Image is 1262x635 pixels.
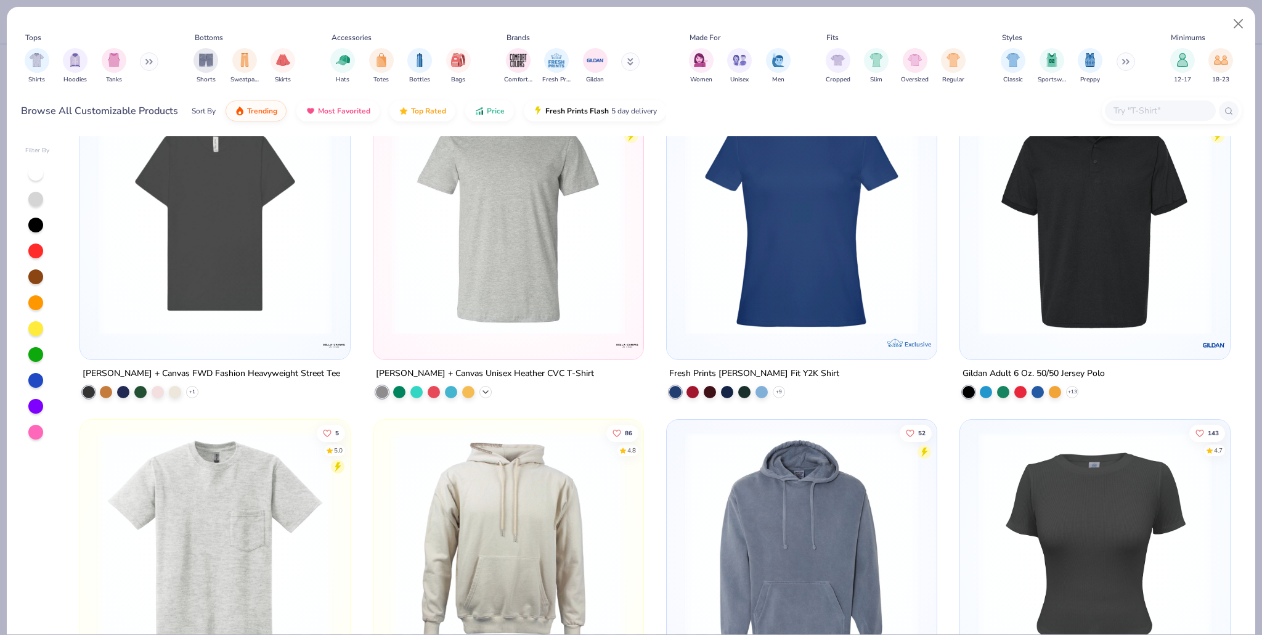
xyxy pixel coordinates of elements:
[924,101,1169,334] img: 3fc92740-5882-4e3e-bee8-f78ba58ba36d
[102,48,126,84] button: filter button
[189,388,195,395] span: + 1
[690,75,712,84] span: Women
[831,53,845,67] img: Cropped Image
[399,106,409,116] img: TopRated.gif
[542,48,571,84] div: filter for Fresh Prints
[615,332,640,357] img: Bella + Canvas logo
[547,51,566,70] img: Fresh Prints Image
[275,75,291,84] span: Skirts
[465,100,514,121] button: Price
[25,48,49,84] button: filter button
[195,32,223,43] div: Bottoms
[771,53,785,67] img: Men Image
[1208,48,1233,84] button: filter button
[776,388,782,395] span: + 9
[1214,446,1223,456] div: 4.7
[238,53,251,67] img: Sweatpants Image
[25,146,50,155] div: Filter By
[369,48,394,84] button: filter button
[1038,75,1066,84] span: Sportswear
[330,48,355,84] button: filter button
[1078,48,1102,84] button: filter button
[727,48,752,84] div: filter for Unisex
[606,425,638,442] button: Like
[235,106,245,116] img: trending.gif
[504,48,532,84] button: filter button
[83,366,340,381] div: [PERSON_NAME] + Canvas FWD Fashion Heavyweight Street Tee
[586,51,605,70] img: Gildan Image
[901,48,929,84] div: filter for Oversized
[727,48,752,84] button: filter button
[694,53,708,67] img: Women Image
[375,53,388,67] img: Totes Image
[507,32,530,43] div: Brands
[689,48,714,84] div: filter for Women
[766,48,791,84] button: filter button
[631,101,876,334] img: 751c89d9-2bbf-4d15-9bbf-1ae272d91468
[407,48,432,84] button: filter button
[411,106,446,116] span: Top Rated
[826,75,850,84] span: Cropped
[1174,75,1191,84] span: 12-17
[373,75,389,84] span: Totes
[524,100,666,121] button: Fresh Prints Flash5 day delivery
[1038,48,1066,84] button: filter button
[306,106,315,116] img: most_fav.gif
[625,430,632,436] span: 86
[901,75,929,84] span: Oversized
[870,75,882,84] span: Slim
[102,48,126,84] div: filter for Tanks
[28,75,45,84] span: Shirts
[1176,53,1189,67] img: 12-17 Image
[271,48,295,84] div: filter for Skirts
[230,75,259,84] span: Sweatpants
[369,48,394,84] div: filter for Totes
[942,75,964,84] span: Regular
[972,101,1218,334] img: 58f3562e-1865-49f9-a059-47c567f7ec2e
[1112,104,1207,118] input: Try "T-Shirt"
[908,53,922,67] img: Oversized Image
[679,101,924,334] img: 6a9a0a85-ee36-4a89-9588-981a92e8a910
[1170,48,1195,84] button: filter button
[730,75,749,84] span: Unisex
[63,48,88,84] div: filter for Hoodies
[826,48,850,84] button: filter button
[487,106,505,116] span: Price
[963,366,1105,381] div: Gildan Adult 6 Oz. 50/50 Jersey Polo
[247,106,277,116] span: Trending
[107,53,121,67] img: Tanks Image
[1214,53,1228,67] img: 18-23 Image
[335,446,343,456] div: 5.0
[230,48,259,84] button: filter button
[864,48,889,84] button: filter button
[336,53,350,67] img: Hats Image
[106,75,122,84] span: Tanks
[1201,332,1226,357] img: Gildan logo
[941,48,966,84] div: filter for Regular
[407,48,432,84] div: filter for Bottles
[1038,48,1066,84] div: filter for Sportswear
[545,106,609,116] span: Fresh Prints Flash
[386,101,631,334] img: 02bfc527-0a76-4a7b-9e31-1a8083013807
[336,75,349,84] span: Hats
[542,75,571,84] span: Fresh Prints
[446,48,471,84] div: filter for Bags
[1002,32,1022,43] div: Styles
[63,48,88,84] button: filter button
[901,48,929,84] button: filter button
[336,430,340,436] span: 5
[542,48,571,84] button: filter button
[1001,48,1025,84] button: filter button
[276,53,290,67] img: Skirts Image
[451,53,465,67] img: Bags Image
[533,106,543,116] img: flash.gif
[63,75,87,84] span: Hoodies
[322,332,346,357] img: Bella + Canvas logo
[1208,48,1233,84] div: filter for 18-23
[504,75,532,84] span: Comfort Colors
[318,106,370,116] span: Most Favorited
[1001,48,1025,84] div: filter for Classic
[766,48,791,84] div: filter for Men
[689,48,714,84] button: filter button
[733,53,747,67] img: Unisex Image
